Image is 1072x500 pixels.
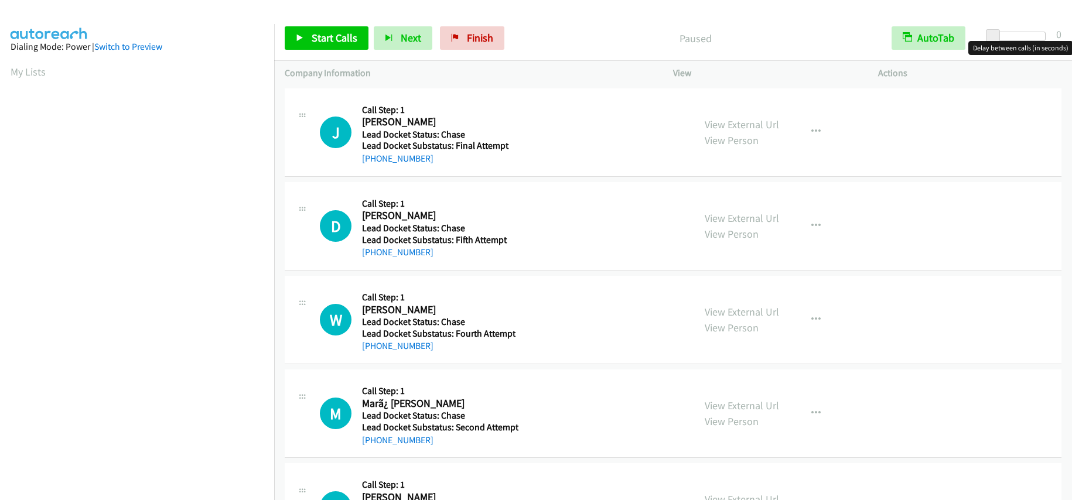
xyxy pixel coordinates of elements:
[362,410,518,422] h5: Lead Docket Status: Chase
[705,211,779,225] a: View External Url
[374,26,432,50] button: Next
[320,210,351,242] div: The call is yet to be attempted
[362,209,515,222] h2: [PERSON_NAME]
[362,129,515,141] h5: Lead Docket Status: Chase
[11,65,46,78] a: My Lists
[401,31,421,44] span: Next
[362,328,515,340] h5: Lead Docket Substatus: Fourth Attempt
[705,399,779,412] a: View External Url
[320,398,351,429] h1: M
[11,40,264,54] div: Dialing Mode: Power |
[362,316,515,328] h5: Lead Docket Status: Chase
[362,140,515,152] h5: Lead Docket Substatus: Final Attempt
[705,227,759,241] a: View Person
[320,398,351,429] div: The call is yet to be attempted
[320,117,351,148] h1: J
[362,246,433,258] a: [PHONE_NUMBER]
[673,66,857,80] p: View
[362,385,518,397] h5: Call Step: 1
[362,222,515,234] h5: Lead Docket Status: Chase
[312,31,357,44] span: Start Calls
[362,397,515,410] h2: Marã¿ [PERSON_NAME]
[705,118,779,131] a: View External Url
[320,117,351,148] div: The call is yet to be attempted
[320,304,351,335] div: The call is yet to be attempted
[94,41,162,52] a: Switch to Preview
[520,30,870,46] p: Paused
[362,434,433,446] a: [PHONE_NUMBER]
[705,133,759,147] a: View Person
[362,153,433,164] a: [PHONE_NUMBER]
[362,479,515,491] h5: Call Step: 1
[362,198,515,210] h5: Call Step: 1
[362,115,515,129] h2: [PERSON_NAME]
[705,305,779,319] a: View External Url
[440,26,504,50] a: Finish
[705,321,759,334] a: View Person
[878,66,1062,80] p: Actions
[320,304,351,335] h1: W
[705,415,759,428] a: View Person
[362,303,515,317] h2: [PERSON_NAME]
[362,422,518,433] h5: Lead Docket Substatus: Second Attempt
[1056,26,1061,42] div: 0
[362,234,515,246] h5: Lead Docket Substatus: Fifth Attempt
[467,31,493,44] span: Finish
[285,66,652,80] p: Company Information
[362,340,433,351] a: [PHONE_NUMBER]
[362,292,515,303] h5: Call Step: 1
[892,26,965,50] button: AutoTab
[320,210,351,242] h1: D
[285,26,368,50] a: Start Calls
[362,104,515,116] h5: Call Step: 1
